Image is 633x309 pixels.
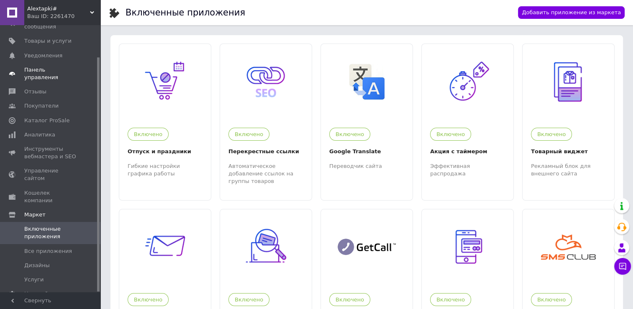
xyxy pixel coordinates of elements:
[24,262,50,269] span: Дизайны
[24,88,46,95] span: Отзывы
[541,234,596,260] img: 156
[126,8,245,17] div: Включенные приложения
[24,145,77,160] span: Инструменты вебмастера и SEO
[139,221,191,273] img: 33
[531,293,572,306] div: Включено
[139,56,191,108] img: 13
[128,128,169,141] div: Включено
[228,293,269,306] div: Включено
[128,162,202,178] div: Гибкие настройки графика работы
[240,221,292,273] img: 39
[24,167,77,182] span: Управление сайтом
[24,117,69,124] span: Каталог ProSale
[119,44,211,192] a: 13ВключеноОтпуск и праздникиГибкие настройки графика работы
[228,162,303,185] div: Автоматическое добавление ссылок на группы товаров
[24,211,46,219] span: Маркет
[329,147,404,156] div: Google Translate
[430,128,471,141] div: Включено
[349,64,384,100] img: 4
[430,162,505,178] div: Эффективная распродажа
[430,147,505,156] div: Акция с таймером
[228,147,303,156] div: Перекрестные ссылки
[220,44,312,192] a: 9ВключеноПерекрестные ссылкиАвтоматическое добавление ссылок на группы товаров
[338,239,396,255] img: 145
[24,66,77,81] span: Панель управления
[329,293,370,306] div: Включено
[430,293,471,306] div: Включено
[228,128,269,141] div: Включено
[531,147,606,156] div: Товарный виджет
[24,189,77,204] span: Кошелек компании
[240,56,292,108] img: 9
[442,221,493,273] img: 57
[24,131,55,139] span: Аналитика
[27,13,100,20] div: Ваш ID: 2261470
[321,44,413,192] a: 4ВключеноGoogle TranslateПереводчик сайта
[442,56,493,108] img: 12
[614,258,631,275] button: Чат с покупателем
[422,44,513,192] a: 12ВключеноАкция с таймеромЭффективная распродажа
[543,56,594,108] img: 32
[523,44,614,192] a: 32ВключеноТоварный виджетРекламный блок для внешнего сайта
[24,52,62,59] span: Уведомления
[329,128,370,141] div: Включено
[531,162,606,178] div: Рекламный блок для внешнего сайта
[27,5,90,13] span: Alextapki#
[329,162,404,170] div: Переводчик сайта
[128,147,202,156] div: Отпуск и праздники
[531,128,572,141] div: Включено
[24,276,44,283] span: Услуги
[128,293,169,306] div: Включено
[518,6,625,19] a: Добавить приложение из маркета
[24,102,59,110] span: Покупатели
[24,290,55,298] span: Настройки
[24,225,77,240] span: Включенные приложения
[24,247,72,255] span: Все приложения
[24,37,72,45] span: Товары и услуги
